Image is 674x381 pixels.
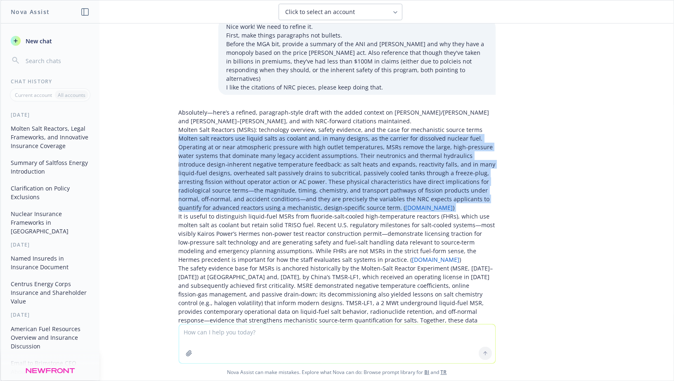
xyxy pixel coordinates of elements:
button: Named Insureds in Insurance Document [7,252,93,274]
div: [DATE] [1,241,99,248]
p: First, make things paragraphs not bullets. [227,31,487,40]
button: Email to Brimstone CEO About Collaboration [7,356,93,379]
input: Search chats [24,55,90,66]
div: [DATE] [1,111,99,118]
span: Nova Assist can make mistakes. Explore what Nova can do: Browse prompt library for and [4,364,670,381]
button: American Fuel Resources Overview and Insurance Discussion [7,322,93,353]
p: The safety evidence base for MSRs is anchored historically by the Molten‑Salt Reactor Experiment ... [179,264,496,342]
p: Before the MGA bit, provide a summary of the ANI and [PERSON_NAME] and why they have a monopoly b... [227,40,487,83]
p: Nice work! We need to refine it. [227,22,487,31]
button: Molten Salt Reactors, Legal Frameworks, and Innovative Insurance Coverage [7,122,93,153]
span: New chat [24,37,52,45]
button: New chat [7,33,93,48]
p: Absolutely—here’s a refined, paragraph‑style draft with the added context on [PERSON_NAME]/[PERSO... [179,108,496,125]
p: It is useful to distinguish liquid‑fuel MSRs from fluoride‑salt‑cooled high‑temperature reactors ... [179,212,496,264]
div: [DATE] [1,311,99,318]
p: Molten Salt Reactors (MSRs): technology overview, safety evidence, and the case for mechanistic s... [179,125,496,134]
a: TR [441,369,447,376]
span: Click to select an account [286,8,355,16]
a: [DOMAIN_NAME] [412,256,460,263]
button: Centrus Energy Corps Insurance and Shareholder Value [7,277,93,308]
div: Chat History [1,78,99,85]
p: Molten salt reactors use liquid salts as coolant and, in many designs, as the carrier for dissolv... [179,134,496,212]
a: BI [425,369,430,376]
p: Current account [15,92,52,99]
h1: Nova Assist [11,7,50,16]
button: Nuclear Insurance Frameworks in [GEOGRAPHIC_DATA] [7,207,93,238]
a: [DOMAIN_NAME] [405,204,453,212]
p: I like the citations of NRC pieces, please keep doing that. [227,83,487,92]
button: Click to select an account [279,4,402,20]
p: All accounts [58,92,85,99]
button: Clarification on Policy Exclusions [7,181,93,204]
button: Summary of Saltfoss Energy Introduction [7,156,93,178]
